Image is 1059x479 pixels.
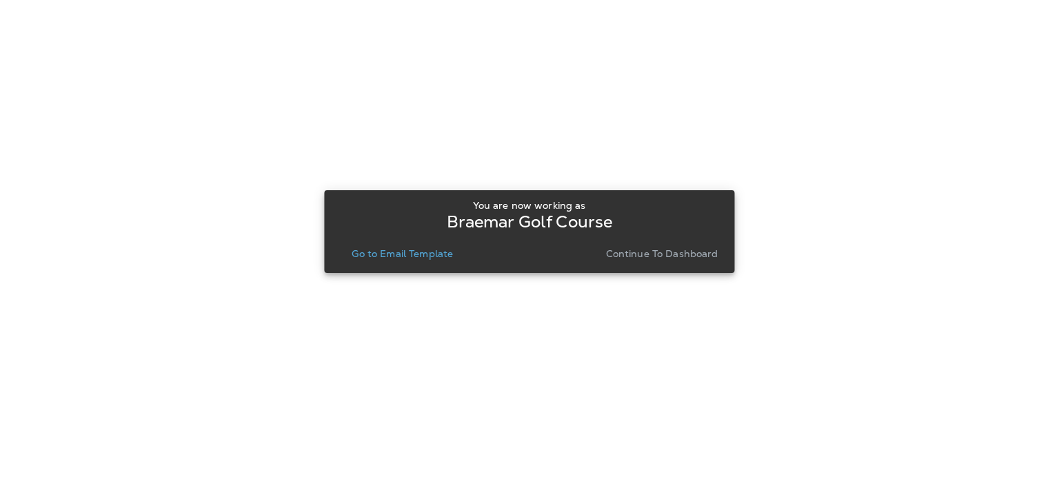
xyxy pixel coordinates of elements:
[346,244,458,263] button: Go to Email Template
[352,248,453,259] p: Go to Email Template
[601,244,724,263] button: Continue to Dashboard
[473,200,585,211] p: You are now working as
[606,248,718,259] p: Continue to Dashboard
[447,216,613,227] p: Braemar Golf Course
